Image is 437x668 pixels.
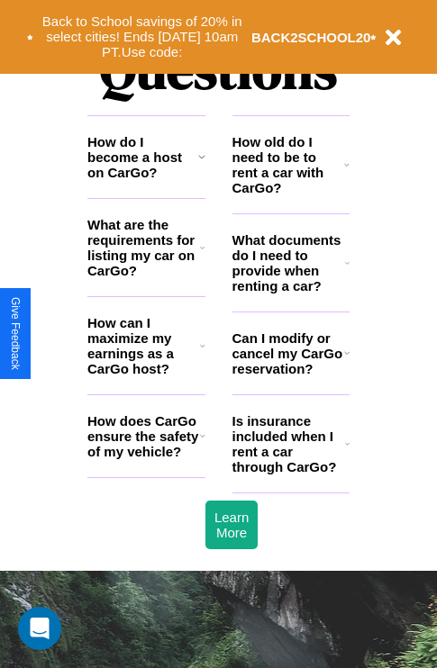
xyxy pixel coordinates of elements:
h3: How do I become a host on CarGo? [87,134,198,180]
button: Learn More [205,501,258,549]
div: Open Intercom Messenger [18,607,61,650]
h3: Is insurance included when I rent a car through CarGo? [232,413,345,474]
h3: How old do I need to be to rent a car with CarGo? [232,134,345,195]
div: Give Feedback [9,297,22,370]
b: BACK2SCHOOL20 [251,30,371,45]
h3: What are the requirements for listing my car on CarGo? [87,217,200,278]
h3: How can I maximize my earnings as a CarGo host? [87,315,200,376]
h3: Can I modify or cancel my CarGo reservation? [232,330,344,376]
h3: What documents do I need to provide when renting a car? [232,232,346,293]
h3: How does CarGo ensure the safety of my vehicle? [87,413,200,459]
button: Back to School savings of 20% in select cities! Ends [DATE] 10am PT.Use code: [33,9,251,65]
